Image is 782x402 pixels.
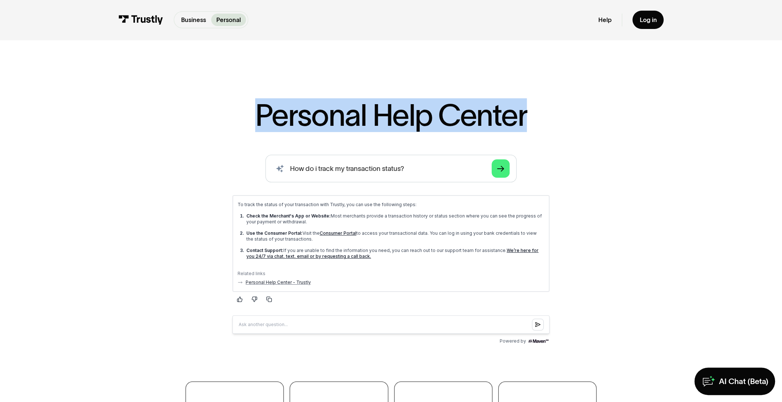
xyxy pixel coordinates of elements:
img: Trustly Logo [118,15,164,25]
input: search [265,155,517,183]
p: Personal [216,15,241,25]
img: Maven AGI Logo [301,149,323,155]
p: To track the status of your transaction with Trustly, you can use the following steps: [11,12,318,18]
p: Business [181,15,206,25]
button: Submit question [305,129,317,141]
strong: Use the Consumer Portal: [20,41,76,47]
a: Help [598,16,612,24]
a: We’re here for you 24/7 via chat, text, email or by requesting a call back. [20,58,312,70]
p: Most merchants provide a transaction history or status section where you can see the progress of ... [20,24,318,36]
form: Search [265,155,517,183]
p: If you are unable to find the information you need, you can reach out to our support team for ass... [20,58,318,70]
div: Related links [11,81,318,87]
p: Visit the to access your transactional data. You can log in using your bank credentials to view t... [20,41,318,53]
a: Business [176,14,211,26]
a: Personal Help Center - Trustly [19,90,84,96]
a: AI Chat (Beta) [694,368,775,395]
a: Personal [211,14,246,26]
div: AI Chat (Beta) [719,376,768,387]
a: Log in [632,11,664,29]
input: Question box [6,126,323,145]
h1: Personal Help Center [255,100,527,131]
a: Consumer Portal [93,41,130,47]
span: Powered by [273,149,300,155]
div: Log in [639,16,657,24]
strong: Check the Merchant's App or Website: [20,24,104,29]
strong: Contact Support: [20,58,57,64]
